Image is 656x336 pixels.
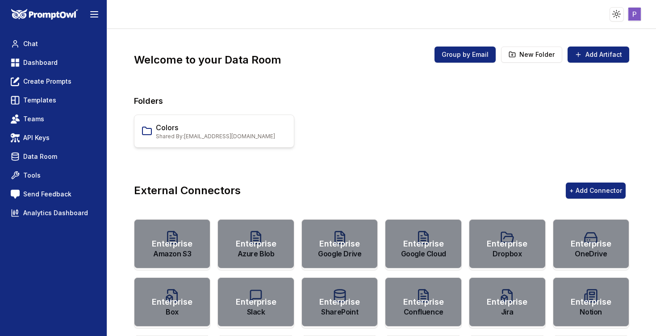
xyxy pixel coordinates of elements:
[571,238,611,250] span: Enterprise
[134,53,281,67] h1: Welcome to your Data Room
[23,171,41,180] span: Tools
[23,115,44,123] span: Teams
[156,122,275,133] a: Colors
[156,133,275,140] span: Shared By: [EMAIL_ADDRESS][DOMAIN_NAME]
[152,238,192,250] span: Enterprise
[319,238,360,250] span: Enterprise
[236,296,276,308] span: Enterprise
[487,296,527,308] span: Enterprise
[23,208,88,217] span: Analytics Dashboard
[7,167,100,183] a: Tools
[134,183,241,198] h1: External Connectors
[7,149,100,165] a: Data Room
[23,39,38,48] span: Chat
[566,183,626,199] button: + Add Connector
[7,92,100,108] a: Templates
[501,47,562,63] button: New Folder
[7,130,100,146] a: API Keys
[319,296,360,308] span: Enterprise
[11,190,20,199] img: feedback
[23,133,50,142] span: API Keys
[23,77,71,86] span: Create Prompts
[403,296,444,308] span: Enterprise
[7,73,100,89] a: Create Prompts
[134,95,629,107] h2: Folders
[7,205,100,221] a: Analytics Dashboard
[23,190,71,199] span: Send Feedback
[23,58,58,67] span: Dashboard
[11,9,78,20] img: PromptOwl
[568,47,629,63] button: Add Artifact
[403,238,444,250] span: Enterprise
[236,238,276,250] span: Enterprise
[7,111,100,127] a: Teams
[487,238,527,250] span: Enterprise
[435,47,496,63] button: Group by Email
[7,36,100,52] a: Chat
[23,96,56,105] span: Templates
[152,296,192,308] span: Enterprise
[628,8,641,21] img: ACg8ocJGHgvPKVbo_Ly5vrZNeNzkDJRWy5S8Y5X5N5ik7tD_SiJhNw=s96-c
[571,296,611,308] span: Enterprise
[7,55,100,71] a: Dashboard
[23,152,57,161] span: Data Room
[7,186,100,202] a: Send Feedback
